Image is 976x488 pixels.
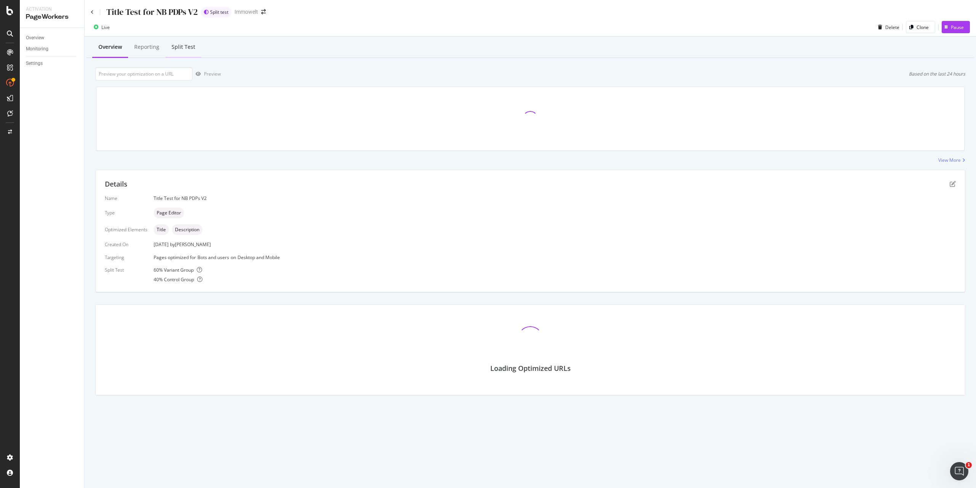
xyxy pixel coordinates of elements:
div: Created On [105,241,148,248]
div: Optimized Elements [105,226,148,233]
div: pen-to-square [950,181,956,187]
div: Loading Optimized URLs [490,364,571,374]
div: arrow-right-arrow-left [261,9,266,14]
div: 60 % Variant Group [154,267,956,273]
div: Pages optimized for on [154,254,956,261]
button: Delete [875,21,899,33]
div: [DATE] [154,241,956,248]
div: Pause [951,24,964,31]
div: Immowelt [234,8,258,16]
div: brand label [201,7,231,18]
div: Overview [26,34,44,42]
iframe: Intercom live chat [950,462,968,480]
div: Activation [26,6,78,13]
div: PageWorkers [26,13,78,21]
input: Preview your optimization on a URL [95,67,193,81]
button: Pause [942,21,970,33]
div: Title Test for NB PDPs V2 [106,6,198,18]
div: Bots and users [197,254,229,261]
span: Split test [210,10,228,14]
div: View More [938,157,961,163]
a: View More [938,157,965,163]
a: Overview [26,34,79,42]
div: Targeting [105,254,148,261]
div: Title Test for NB PDPs V2 [154,195,956,201]
button: Preview [193,68,221,80]
div: neutral label [154,208,184,218]
button: Clone [906,21,935,33]
div: Delete [885,24,899,31]
div: Split Test [172,43,195,51]
div: Based on the last 24 hours [909,71,965,77]
a: Settings [26,60,79,68]
span: Description [175,227,199,232]
div: by [PERSON_NAME] [170,241,211,248]
div: Clone [917,24,929,31]
div: Name [105,195,148,201]
span: Title [157,227,166,232]
span: Page Editor [157,211,181,215]
div: Overview [98,43,122,51]
a: Click to go back [91,10,94,14]
a: Monitoring [26,45,79,53]
div: neutral label [154,224,169,235]
div: Split Test [105,267,148,273]
span: 1 [966,462,972,468]
div: Desktop and Mobile [238,254,280,261]
div: Live [101,24,110,31]
div: Monitoring [26,45,48,53]
div: Reporting [134,43,159,51]
div: Details [105,179,127,189]
div: 40 % Control Group [154,276,956,283]
div: Type [105,209,148,216]
div: Preview [204,71,221,77]
div: Settings [26,60,43,68]
div: neutral label [172,224,202,235]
